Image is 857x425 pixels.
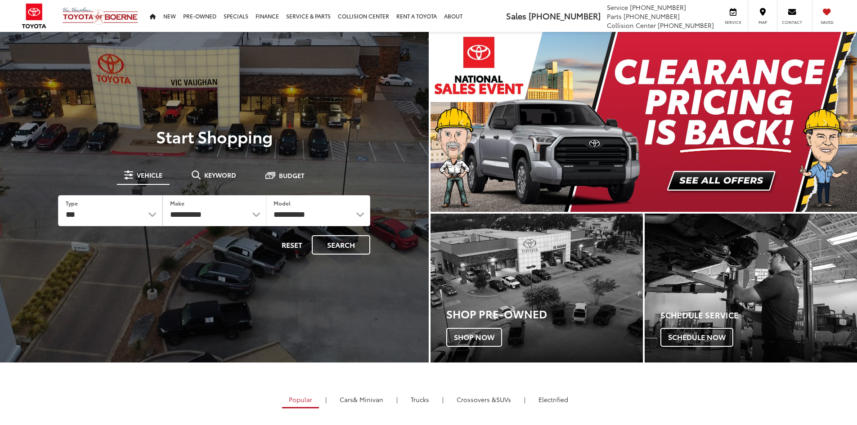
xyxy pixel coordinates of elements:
[66,199,78,207] label: Type
[522,395,528,404] li: |
[658,21,714,30] span: [PHONE_NUMBER]
[607,12,622,21] span: Parts
[431,214,643,362] div: Toyota
[630,3,686,12] span: [PHONE_NUMBER]
[660,328,733,347] span: Schedule Now
[532,392,575,407] a: Electrified
[170,199,184,207] label: Make
[274,235,310,255] button: Reset
[645,214,857,362] a: Schedule Service Schedule Now
[793,50,857,194] button: Click to view next picture.
[431,50,494,194] button: Click to view previous picture.
[204,172,236,178] span: Keyword
[446,328,502,347] span: Shop Now
[323,395,329,404] li: |
[333,392,390,407] a: Cars
[62,7,139,25] img: Vic Vaughan Toyota of Boerne
[446,308,643,319] h3: Shop Pre-Owned
[38,127,391,145] p: Start Shopping
[279,172,305,179] span: Budget
[753,19,772,25] span: Map
[353,395,383,404] span: & Minivan
[450,392,518,407] a: SUVs
[723,19,743,25] span: Service
[529,10,601,22] span: [PHONE_NUMBER]
[660,311,857,320] h4: Schedule Service
[312,235,370,255] button: Search
[282,392,319,408] a: Popular
[457,395,496,404] span: Crossovers &
[274,199,291,207] label: Model
[137,172,162,178] span: Vehicle
[440,395,446,404] li: |
[607,21,656,30] span: Collision Center
[394,395,400,404] li: |
[506,10,526,22] span: Sales
[431,214,643,362] a: Shop Pre-Owned Shop Now
[782,19,802,25] span: Contact
[817,19,837,25] span: Saved
[607,3,628,12] span: Service
[624,12,680,21] span: [PHONE_NUMBER]
[645,214,857,362] div: Toyota
[404,392,436,407] a: Trucks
